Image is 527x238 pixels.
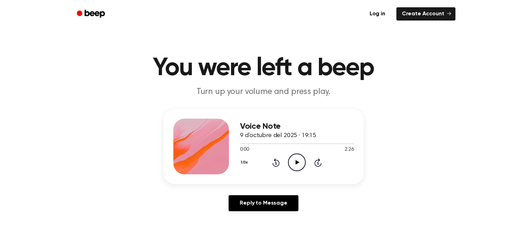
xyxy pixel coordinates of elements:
span: 2:26 [345,146,354,153]
span: 0:00 [240,146,249,153]
a: Reply to Message [229,195,298,211]
span: 9 d’octubre del 2025 · 19:15 [240,133,316,139]
h3: Voice Note [240,122,354,131]
a: Create Account [396,7,455,21]
h1: You were left a beep [86,56,442,81]
a: Log in [363,6,392,22]
a: Beep [72,7,111,21]
button: 1.0x [240,157,250,168]
p: Turn up your volume and press play. [130,86,397,98]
